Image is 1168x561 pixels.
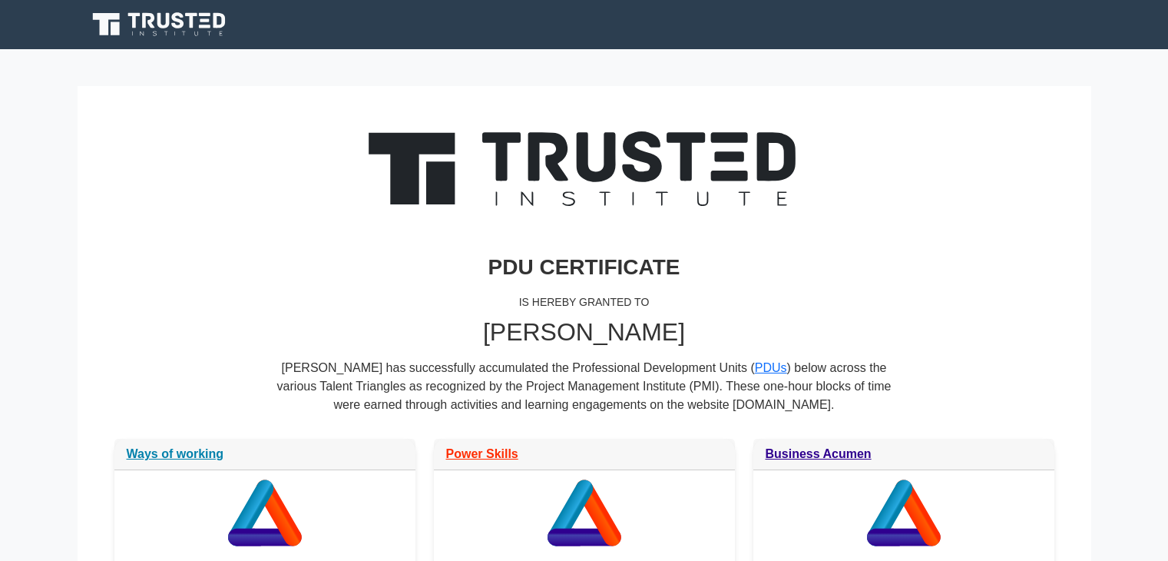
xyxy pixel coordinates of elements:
[114,287,1054,317] div: IS HEREBY GRANTED TO
[114,254,1054,280] h3: PDU CERTIFICATE
[755,361,787,374] a: PDUs
[766,447,872,460] a: Business Acumen
[127,447,224,460] a: Ways of working
[277,359,892,427] div: [PERSON_NAME] has successfully accumulated the Professional Development Units ( ) below across th...
[446,447,518,460] a: Power Skills
[114,317,1054,347] h2: [PERSON_NAME]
